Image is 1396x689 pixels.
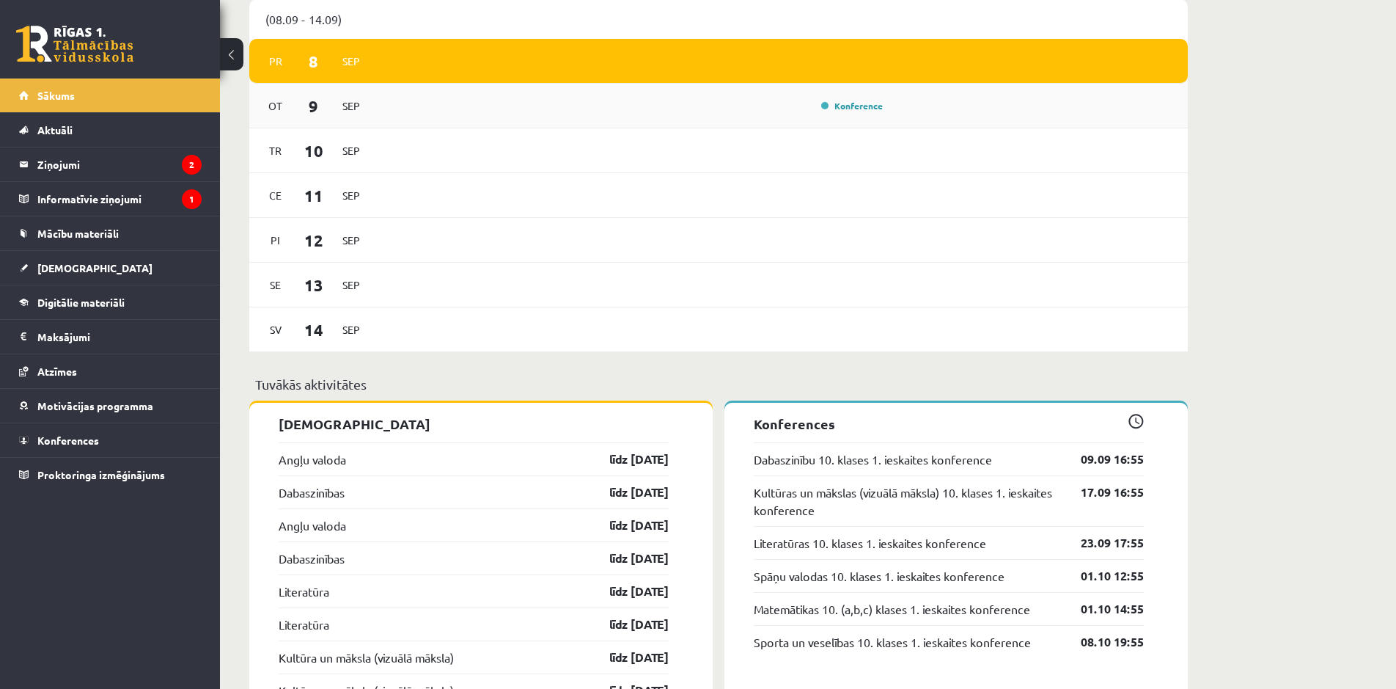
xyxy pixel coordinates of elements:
[19,354,202,388] a: Atzīmes
[336,229,367,252] span: Sep
[37,399,153,412] span: Motivācijas programma
[37,123,73,136] span: Aktuāli
[336,139,367,162] span: Sep
[754,567,1004,585] a: Spāņu valodas 10. klases 1. ieskaites konference
[754,534,986,552] a: Literatūras 10. klases 1. ieskaites konference
[260,95,291,117] span: Ot
[37,147,202,181] legend: Ziņojumi
[37,261,153,274] span: [DEMOGRAPHIC_DATA]
[291,139,337,163] span: 10
[19,389,202,423] a: Motivācijas programma
[19,423,202,457] a: Konferences
[16,26,133,62] a: Rīgas 1. Tālmācības vidusskola
[19,182,202,216] a: Informatīvie ziņojumi1
[19,320,202,354] a: Maksājumi
[279,550,345,567] a: Dabaszinības
[584,517,669,534] a: līdz [DATE]
[37,434,99,447] span: Konferences
[584,583,669,600] a: līdz [DATE]
[291,273,337,297] span: 13
[754,414,1144,434] p: Konferences
[37,227,119,240] span: Mācību materiāli
[336,184,367,207] span: Sep
[37,296,125,309] span: Digitālie materiāli
[19,285,202,319] a: Digitālie materiāli
[584,616,669,633] a: līdz [DATE]
[182,155,202,175] i: 2
[291,183,337,208] span: 11
[255,374,1182,394] p: Tuvākās aktivitātes
[19,79,202,112] a: Sākums
[1059,451,1144,468] a: 09.09 16:55
[279,414,669,434] p: [DEMOGRAPHIC_DATA]
[336,95,367,117] span: Sep
[37,365,77,378] span: Atzīmes
[291,318,337,342] span: 14
[754,451,992,468] a: Dabaszinību 10. klases 1. ieskaites konference
[19,113,202,147] a: Aktuāli
[37,89,75,102] span: Sākums
[336,318,367,341] span: Sep
[260,139,291,162] span: Tr
[37,320,202,354] legend: Maksājumi
[260,50,291,73] span: Pr
[1059,484,1144,501] a: 17.09 16:55
[19,458,202,492] a: Proktoringa izmēģinājums
[336,50,367,73] span: Sep
[279,649,454,666] a: Kultūra un māksla (vizuālā māksla)
[584,484,669,501] a: līdz [DATE]
[279,451,346,468] a: Angļu valoda
[19,216,202,250] a: Mācību materiāli
[260,229,291,252] span: Pi
[19,251,202,285] a: [DEMOGRAPHIC_DATA]
[182,189,202,209] i: 1
[1059,567,1144,585] a: 01.10 12:55
[19,147,202,181] a: Ziņojumi2
[584,649,669,666] a: līdz [DATE]
[291,49,337,73] span: 8
[260,318,291,341] span: Sv
[754,600,1030,618] a: Matemātikas 10. (a,b,c) klases 1. ieskaites konference
[37,182,202,216] legend: Informatīvie ziņojumi
[291,228,337,252] span: 12
[584,451,669,468] a: līdz [DATE]
[1059,633,1144,651] a: 08.10 19:55
[37,468,165,481] span: Proktoringa izmēģinājums
[279,583,329,600] a: Literatūra
[279,616,329,633] a: Literatūra
[291,94,337,118] span: 9
[1059,534,1144,552] a: 23.09 17:55
[260,274,291,296] span: Se
[279,484,345,501] a: Dabaszinības
[821,100,883,112] a: Konference
[754,633,1031,651] a: Sporta un veselības 10. klases 1. ieskaites konference
[754,484,1059,519] a: Kultūras un mākslas (vizuālā māksla) 10. klases 1. ieskaites konference
[279,517,346,534] a: Angļu valoda
[1059,600,1144,618] a: 01.10 14:55
[584,550,669,567] a: līdz [DATE]
[260,184,291,207] span: Ce
[336,274,367,296] span: Sep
